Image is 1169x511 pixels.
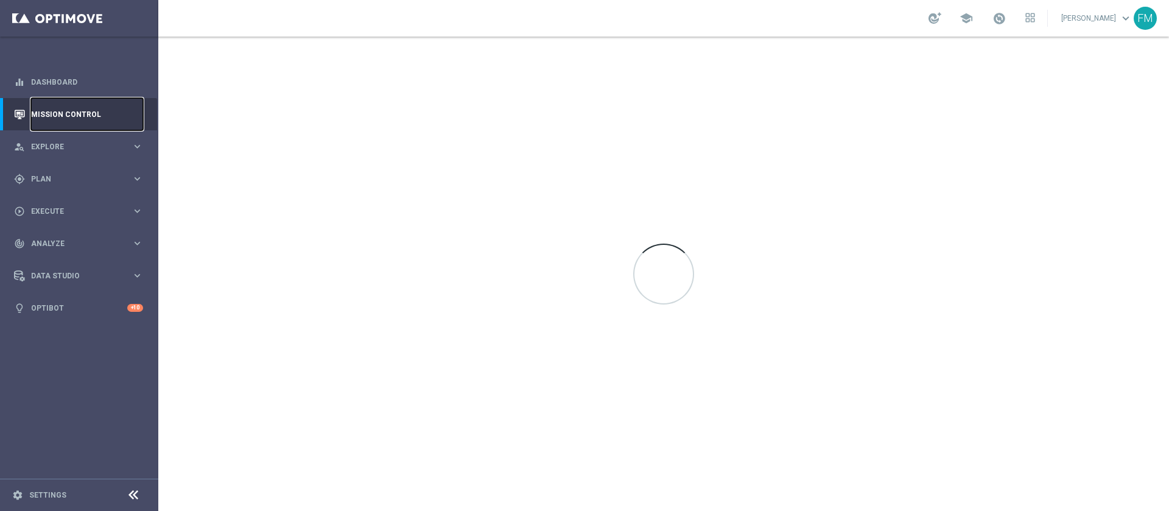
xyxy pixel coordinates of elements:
[13,110,144,119] button: Mission Control
[13,239,144,248] button: track_changes Analyze keyboard_arrow_right
[14,206,25,217] i: play_circle_outline
[13,271,144,281] button: Data Studio keyboard_arrow_right
[14,292,143,324] div: Optibot
[14,174,132,185] div: Plan
[132,270,143,281] i: keyboard_arrow_right
[13,174,144,184] button: gps_fixed Plan keyboard_arrow_right
[13,142,144,152] button: person_search Explore keyboard_arrow_right
[31,143,132,150] span: Explore
[12,490,23,501] i: settings
[14,238,25,249] i: track_changes
[132,141,143,152] i: keyboard_arrow_right
[14,303,25,314] i: lightbulb
[31,272,132,280] span: Data Studio
[14,66,143,98] div: Dashboard
[1060,9,1134,27] a: [PERSON_NAME]keyboard_arrow_down
[14,98,143,130] div: Mission Control
[31,240,132,247] span: Analyze
[14,77,25,88] i: equalizer
[14,206,132,217] div: Execute
[13,77,144,87] button: equalizer Dashboard
[1119,12,1132,25] span: keyboard_arrow_down
[31,208,132,215] span: Execute
[14,270,132,281] div: Data Studio
[14,174,25,185] i: gps_fixed
[31,98,143,130] a: Mission Control
[1134,7,1157,30] div: FM
[31,292,127,324] a: Optibot
[127,304,143,312] div: +10
[13,303,144,313] button: lightbulb Optibot +10
[14,141,25,152] i: person_search
[14,141,132,152] div: Explore
[132,205,143,217] i: keyboard_arrow_right
[14,238,132,249] div: Analyze
[960,12,973,25] span: school
[132,173,143,185] i: keyboard_arrow_right
[13,206,144,216] button: play_circle_outline Execute keyboard_arrow_right
[132,238,143,249] i: keyboard_arrow_right
[29,492,66,499] a: Settings
[31,175,132,183] span: Plan
[31,66,143,98] a: Dashboard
